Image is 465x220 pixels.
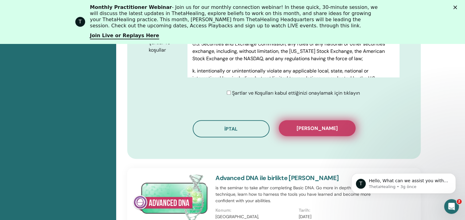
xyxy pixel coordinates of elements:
[457,199,462,204] span: 2
[453,6,459,9] div: Kapat
[224,126,238,132] span: İptal
[299,214,378,220] p: [DATE]
[342,160,465,203] iframe: Intercom notifications mesaj
[90,33,159,39] a: Join Live or Replays Here
[279,120,356,136] button: [PERSON_NAME]
[90,4,380,29] div: - Join us for our monthly connection webinar! In these quick, 30-minute session, we will discuss ...
[90,4,172,10] b: Monthly Practitioner Webinar
[215,207,295,214] p: Konum:
[232,90,360,96] span: Şartlar ve Koşulları kabul ettiğinizi onaylamak için tıklayın
[297,125,338,132] span: [PERSON_NAME]
[215,174,339,182] a: Advanced DNA ile birlikte [PERSON_NAME]
[215,185,382,204] p: is the seminar to take after completing Basic DNA. Go more in depth into the technique, learn how...
[299,207,378,214] p: Tarih:
[192,26,394,62] p: [PERSON_NAME] intentionally or unintentionally violate any applicable local, state, national or i...
[144,37,187,56] label: Şartlar ve koşullar
[193,120,270,137] button: İptal
[192,67,394,104] p: k. intentionally or unintentionally violate any applicable local, state, national or internationa...
[75,17,85,27] div: Profile image for ThetaHealing
[444,199,459,214] iframe: Intercom live chat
